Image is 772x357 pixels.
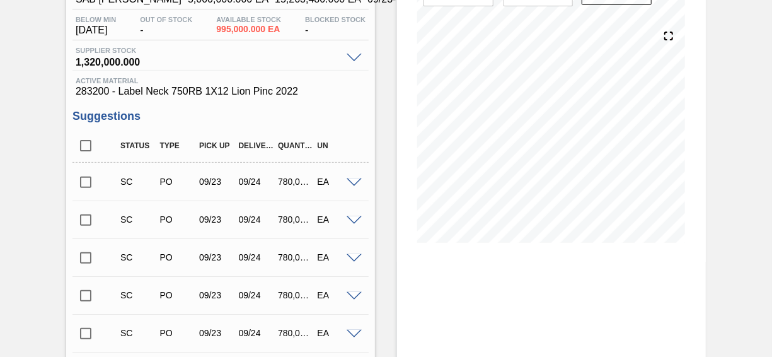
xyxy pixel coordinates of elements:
div: 09/23/2025 [196,328,238,338]
div: EA [314,328,356,338]
div: UN [314,141,356,150]
div: Suggestion Created [117,290,159,300]
div: EA [314,252,356,262]
div: 09/24/2025 [236,290,277,300]
div: Pick up [196,141,238,150]
span: Out Of Stock [140,16,192,23]
div: Suggestion Created [117,214,159,225]
span: Below Min [76,16,116,23]
div: 09/24/2025 [236,214,277,225]
div: EA [314,214,356,225]
div: Suggestion Created [117,328,159,338]
div: 780,000.000 [275,328,316,338]
div: Suggestion Created [117,252,159,262]
div: 09/23/2025 [196,252,238,262]
span: 283200 - Label Neck 750RB 1X12 Lion Pinc 2022 [76,86,366,97]
div: Purchase order [157,214,199,225]
span: Available Stock [216,16,281,23]
div: Suggestion Created [117,177,159,187]
div: 09/23/2025 [196,177,238,187]
div: Type [157,141,199,150]
div: EA [314,290,356,300]
div: 780,000.000 [275,214,316,225]
h3: Suggestions [72,110,369,123]
span: Supplier Stock [76,47,340,54]
div: EA [314,177,356,187]
div: Delivery [236,141,277,150]
div: - [137,16,195,36]
div: Purchase order [157,177,199,187]
span: 1,320,000.000 [76,54,340,67]
div: Status [117,141,159,150]
div: 09/24/2025 [236,328,277,338]
span: Active Material [76,77,366,85]
div: 09/23/2025 [196,214,238,225]
div: 09/24/2025 [236,252,277,262]
span: 995,000.000 EA [216,25,281,34]
span: [DATE] [76,25,116,36]
div: 780,000.000 [275,252,316,262]
div: Quantity [275,141,316,150]
div: - [302,16,369,36]
div: Purchase order [157,290,199,300]
div: 09/23/2025 [196,290,238,300]
div: 780,000.000 [275,177,316,187]
div: Purchase order [157,328,199,338]
div: Purchase order [157,252,199,262]
div: 09/24/2025 [236,177,277,187]
div: 780,000.000 [275,290,316,300]
span: Blocked Stock [305,16,366,23]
